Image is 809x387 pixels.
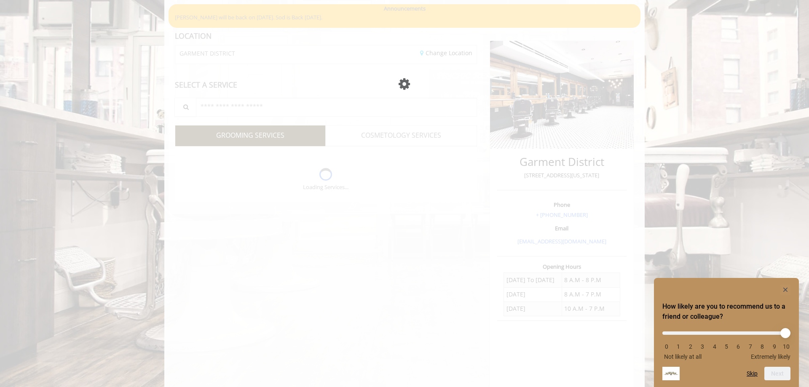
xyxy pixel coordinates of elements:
[710,343,719,350] li: 4
[674,343,683,350] li: 1
[746,343,755,350] li: 7
[698,343,707,350] li: 3
[780,285,790,295] button: Hide survey
[686,343,695,350] li: 2
[662,325,790,360] div: How likely are you to recommend us to a friend or colleague? Select an option from 0 to 10, with ...
[662,302,790,322] h2: How likely are you to recommend us to a friend or colleague? Select an option from 0 to 10, with ...
[751,353,790,360] span: Extremely likely
[662,285,790,380] div: How likely are you to recommend us to a friend or colleague? Select an option from 0 to 10, with ...
[662,343,671,350] li: 0
[782,343,790,350] li: 10
[764,367,790,380] button: Next question
[770,343,779,350] li: 9
[664,353,702,360] span: Not likely at all
[734,343,742,350] li: 6
[722,343,731,350] li: 5
[747,370,758,377] button: Skip
[758,343,766,350] li: 8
